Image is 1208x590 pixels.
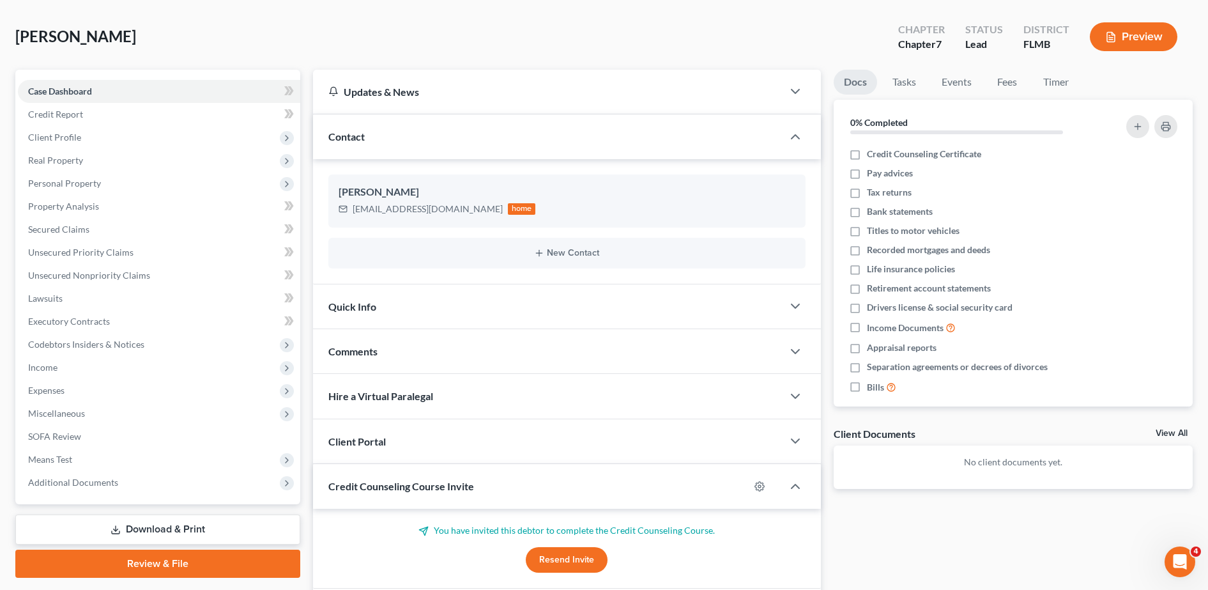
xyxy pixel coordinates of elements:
a: Unsecured Priority Claims [18,241,300,264]
span: Retirement account statements [867,282,991,295]
div: FLMB [1023,37,1069,52]
span: Bank statements [867,205,933,218]
div: District [1023,22,1069,37]
span: Property Analysis [28,201,99,212]
span: Hire a Virtual Paralegal [328,390,433,402]
a: Unsecured Nonpriority Claims [18,264,300,287]
span: Additional Documents [28,477,118,488]
span: Appraisal reports [867,341,937,354]
span: Secured Claims [28,224,89,235]
button: Preview [1090,22,1177,51]
a: Fees [987,70,1028,95]
a: Credit Report [18,103,300,126]
a: Property Analysis [18,195,300,218]
div: Chapter [898,22,945,37]
span: 7 [936,38,942,50]
span: Expenses [28,385,65,396]
span: Executory Contracts [28,316,110,327]
span: Case Dashboard [28,86,92,97]
span: Separation agreements or decrees of divorces [867,361,1048,373]
span: Lawsuits [28,293,63,304]
a: SOFA Review [18,425,300,448]
a: Review & File [15,550,300,578]
div: [EMAIL_ADDRESS][DOMAIN_NAME] [353,203,503,215]
span: Real Property [28,155,83,166]
p: No client documents yet. [844,456,1182,469]
div: Lead [965,37,1003,52]
span: Credit Counseling Certificate [867,148,981,160]
a: Secured Claims [18,218,300,241]
span: Client Portal [328,435,386,447]
div: Client Documents [834,427,915,440]
a: Events [931,70,982,95]
a: Download & Print [15,515,300,545]
p: You have invited this debtor to complete the Credit Counseling Course. [328,524,806,537]
a: Docs [834,70,877,95]
a: Case Dashboard [18,80,300,103]
span: 4 [1191,547,1201,557]
span: Codebtors Insiders & Notices [28,339,144,350]
span: Credit Counseling Course Invite [328,480,474,492]
div: Updates & News [328,85,767,98]
a: Lawsuits [18,287,300,310]
button: New Contact [339,248,795,258]
a: Executory Contracts [18,310,300,333]
span: Means Test [28,454,72,465]
span: Income Documents [867,322,944,334]
div: Chapter [898,37,945,52]
span: Comments [328,345,378,357]
div: home [508,203,536,215]
span: Life insurance policies [867,263,955,276]
span: Client Profile [28,132,81,143]
span: Drivers license & social security card [867,301,1013,314]
span: Pay advices [867,167,913,180]
span: Unsecured Nonpriority Claims [28,270,150,281]
span: Titles to motor vehicles [867,224,960,237]
div: [PERSON_NAME] [339,185,795,200]
span: SOFA Review [28,431,81,442]
a: Tasks [882,70,926,95]
button: Resend Invite [526,547,608,573]
span: Miscellaneous [28,408,85,419]
span: Bills [867,381,884,394]
span: Recorded mortgages and deeds [867,244,990,256]
div: Status [965,22,1003,37]
span: Unsecured Priority Claims [28,247,134,258]
span: [PERSON_NAME] [15,27,136,45]
span: Income [28,362,57,373]
span: Tax returns [867,186,912,199]
span: Personal Property [28,178,101,189]
a: Timer [1033,70,1079,95]
span: Contact [328,130,365,143]
span: Quick Info [328,300,376,313]
span: Credit Report [28,109,83,120]
iframe: Intercom live chat [1165,547,1195,577]
strong: 0% Completed [850,117,908,128]
a: View All [1156,429,1188,438]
